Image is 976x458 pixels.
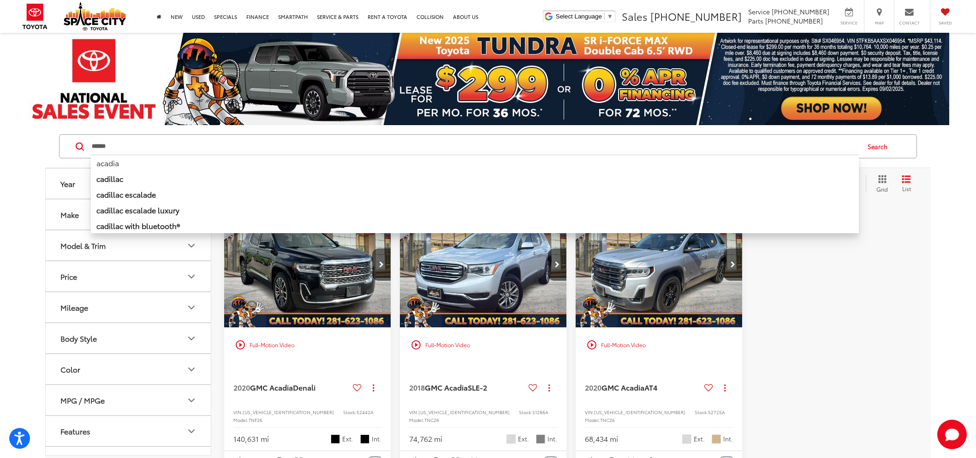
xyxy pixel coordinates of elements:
[585,382,701,392] a: 2020GMC AcadiaAT4
[695,409,708,416] span: Stock:
[46,292,212,322] button: MileageMileage
[342,434,353,443] span: Ext.
[409,382,525,392] a: 2018GMC AcadiaSLE-2
[293,382,315,392] span: Denali
[772,7,829,16] span: [PHONE_NUMBER]
[556,13,613,20] a: Select Language​
[506,434,516,444] span: Quicksilver Metallic
[60,179,75,188] div: Year
[186,333,197,344] div: Body Style
[902,185,911,193] span: List
[233,434,269,444] div: 140,631 mi
[60,241,106,250] div: Model & Trim
[876,185,888,193] span: Grid
[91,135,859,157] form: Search by Make, Model, or Keyword
[186,240,197,251] div: Model & Trim
[224,202,392,328] img: 2020 GMC Acadia FWD Denali
[682,434,691,444] span: Quicksilver Metallic
[650,9,742,24] span: [PHONE_NUMBER]
[96,189,156,199] b: cadillac escalade
[425,382,468,392] span: GMC Acadia
[243,409,334,416] span: [US_VEHICLE_IDENTIFICATION_NUMBER]
[46,416,212,446] button: FeaturesFeatures
[186,302,197,313] div: Mileage
[594,409,685,416] span: [US_VEHICLE_IDENTIFICATION_NUMBER]
[224,202,392,327] a: 2020 GMC Acadia FWD Denali2020 GMC Acadia FWD Denali2020 GMC Acadia FWD Denali2020 GMC Acadia FWD...
[418,409,510,416] span: [US_VEHICLE_IDENTIFICATION_NUMBER]
[250,382,293,392] span: GMC Acadia
[869,20,889,26] span: Map
[331,434,340,444] span: Ebony Twilight Metallic
[575,202,743,328] img: 2020 GMC Acadia AWD AT4 FWD
[548,384,550,392] span: dropdown dots
[585,409,594,416] span: VIN:
[518,434,529,443] span: Ext.
[365,380,381,396] button: Actions
[866,175,895,193] button: Grid View
[360,434,369,444] span: Black
[60,334,97,343] div: Body Style
[604,13,605,20] span: ​
[532,409,548,416] span: S1286A
[937,420,967,449] button: Toggle Chat Window
[96,173,123,184] b: cadillac
[372,248,391,281] button: Next image
[748,7,770,16] span: Service
[622,9,648,24] span: Sales
[765,16,823,25] span: [PHONE_NUMBER]
[233,382,250,392] span: 2020
[64,2,126,30] img: Space City Toyota
[186,271,197,282] div: Price
[372,434,381,443] span: Int.
[186,364,197,375] div: Color
[399,202,567,328] img: 2018 GMC Acadia SLE-2 FWD
[46,169,212,199] button: YearYear
[935,20,955,26] span: Saved
[46,354,212,384] button: ColorColor
[585,434,618,444] div: 68,434 mi
[644,382,657,392] span: AT4
[409,434,442,444] div: 74,762 mi
[233,416,249,423] span: Model:
[46,261,212,291] button: PricePrice
[46,230,212,260] button: Model & TrimModel & Trim
[519,409,532,416] span: Stock:
[723,434,733,443] span: Int.
[724,384,726,392] span: dropdown dots
[541,380,557,396] button: Actions
[27,33,949,125] img: 2025 Tundra
[575,202,743,327] a: 2020 GMC Acadia AWD AT4 FWD2020 GMC Acadia AWD AT4 FWD2020 GMC Acadia AWD AT4 FWD2020 GMC Acadia ...
[399,202,567,327] div: 2018 GMC Acadia SLE-2 0
[585,382,601,392] span: 2020
[724,248,742,281] button: Next image
[694,434,705,443] span: Ext.
[60,396,105,404] div: MPG / MPGe
[899,20,920,26] span: Contact
[585,416,600,423] span: Model:
[249,416,262,423] span: TNF26
[46,199,212,229] button: MakeMake
[601,382,644,392] span: GMC Acadia
[373,384,374,392] span: dropdown dots
[343,409,357,416] span: Stock:
[607,13,613,20] span: ▼
[712,434,721,444] span: Tan
[424,416,439,423] span: TNC26
[895,175,918,193] button: List View
[186,426,197,437] div: Features
[60,210,79,219] div: Make
[233,382,349,392] a: 2020GMC AcadiaDenali
[96,220,180,231] b: cadillac with bluetooth®
[839,20,859,26] span: Service
[409,382,425,392] span: 2018
[859,135,901,158] button: Search
[409,409,418,416] span: VIN:
[536,434,545,444] span: Gray
[548,248,566,281] button: Next image
[233,409,243,416] span: VIN:
[60,365,80,374] div: Color
[600,416,615,423] span: TNC26
[357,409,374,416] span: 52442A
[224,202,392,327] div: 2020 GMC Acadia Denali 0
[575,202,743,327] div: 2020 GMC Acadia AT4 0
